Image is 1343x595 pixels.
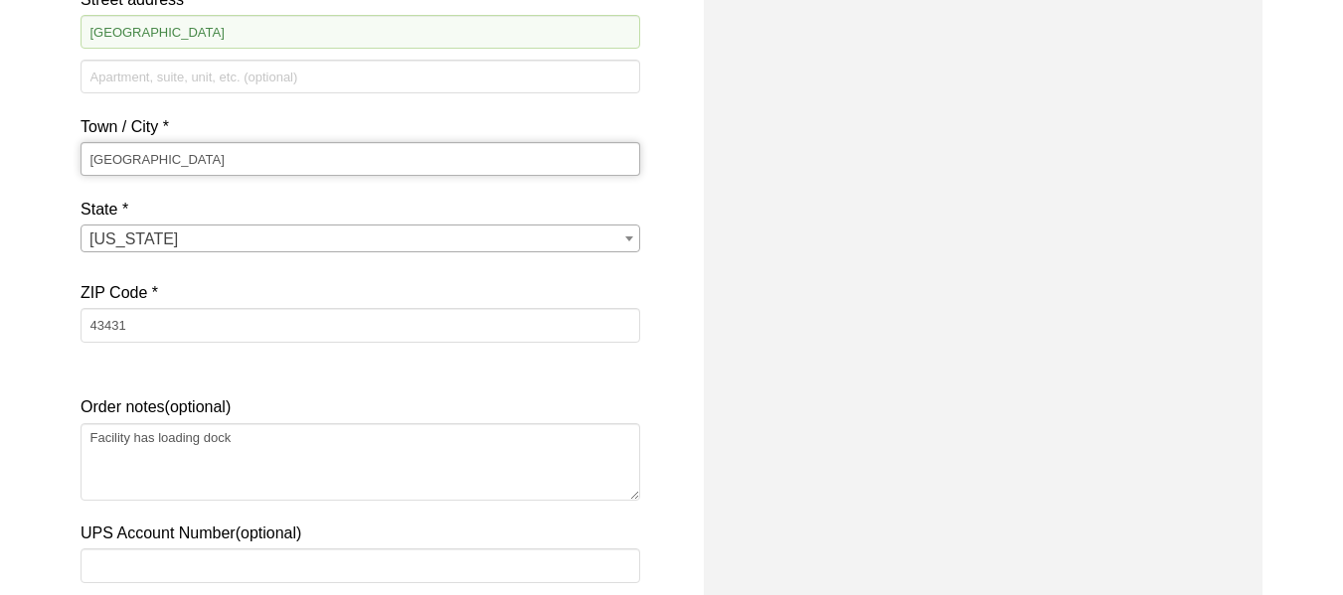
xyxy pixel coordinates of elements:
[81,224,639,252] span: State
[165,398,232,415] span: (optional)
[81,520,639,546] label: UPS Account Number
[81,60,639,93] input: Apartment, suite, unit, etc. (optional)
[81,15,639,49] input: House number and street name
[81,196,639,223] label: State
[236,524,302,541] span: (optional)
[82,225,638,253] span: Ohio
[81,113,639,140] label: Town / City
[81,279,639,306] label: ZIP Code
[81,393,639,420] label: Order notes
